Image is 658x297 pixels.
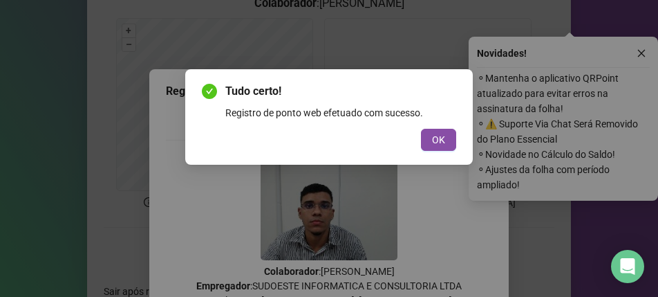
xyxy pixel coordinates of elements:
[202,84,217,99] span: check-circle
[432,132,445,147] span: OK
[225,83,456,100] span: Tudo certo!
[225,105,456,120] div: Registro de ponto web efetuado com sucesso.
[611,250,644,283] div: Open Intercom Messenger
[421,129,456,151] button: OK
